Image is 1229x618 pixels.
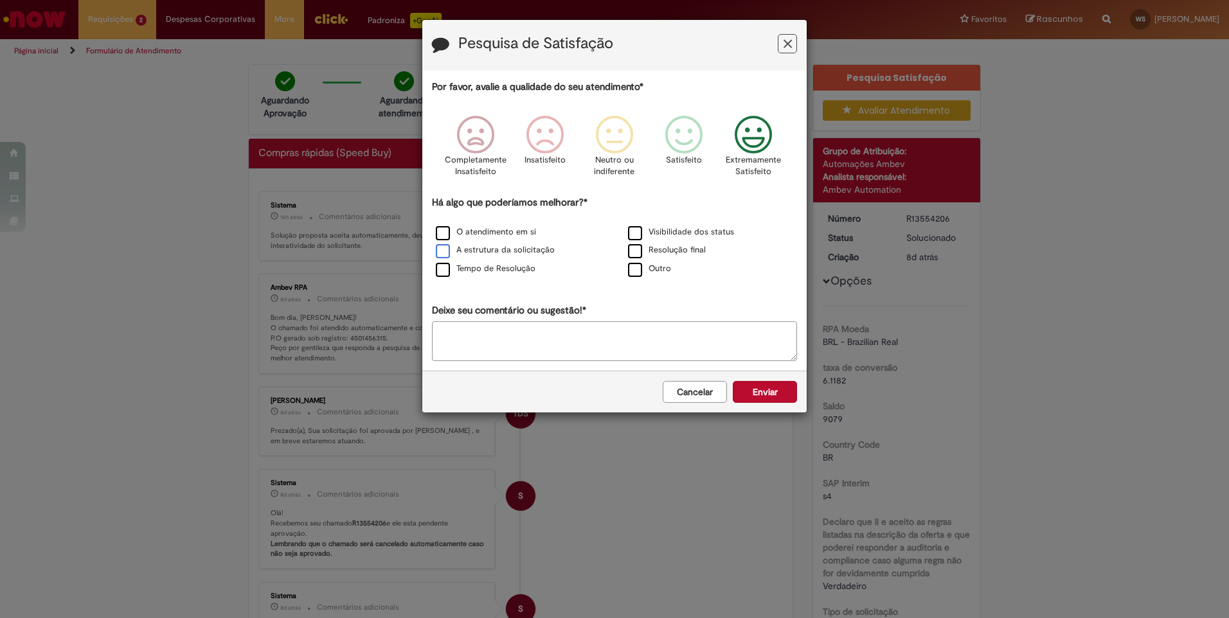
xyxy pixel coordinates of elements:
label: Resolução final [628,244,706,256]
p: Completamente Insatisfeito [445,154,507,178]
div: Neutro ou indiferente [582,106,647,194]
label: Outro [628,263,671,275]
button: Enviar [733,381,797,403]
label: A estrutura da solicitação [436,244,555,256]
label: Por favor, avalie a qualidade do seu atendimento* [432,80,643,94]
button: Cancelar [663,381,727,403]
p: Insatisfeito [525,154,566,166]
div: Insatisfeito [512,106,578,194]
label: Deixe seu comentário ou sugestão!* [432,304,586,317]
div: Há algo que poderíamos melhorar?* [432,196,797,279]
label: Visibilidade dos status [628,226,734,238]
label: Tempo de Resolução [436,263,535,275]
div: Completamente Insatisfeito [442,106,508,194]
p: Neutro ou indiferente [591,154,638,178]
p: Extremamente Satisfeito [726,154,781,178]
label: Pesquisa de Satisfação [458,35,613,52]
div: Extremamente Satisfeito [721,106,786,194]
div: Satisfeito [651,106,717,194]
p: Satisfeito [666,154,702,166]
label: O atendimento em si [436,226,536,238]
